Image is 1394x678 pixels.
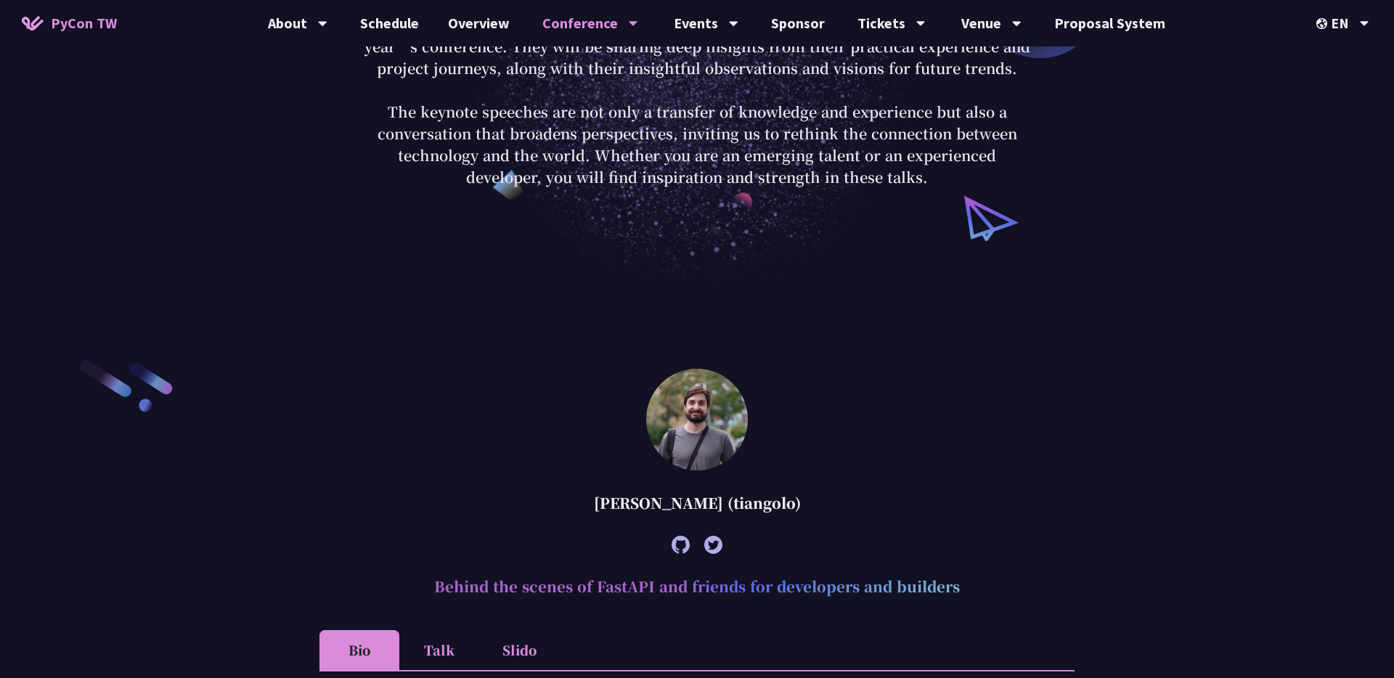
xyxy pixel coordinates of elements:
img: Home icon of PyCon TW 2025 [22,16,44,30]
span: PyCon TW [51,12,117,34]
li: Slido [479,630,559,670]
li: Bio [319,630,399,670]
li: Talk [399,630,479,670]
img: Sebastián Ramírez (tiangolo) [646,369,748,470]
img: Locale Icon [1316,18,1331,29]
div: [PERSON_NAME] (tiangolo) [319,481,1075,525]
a: PyCon TW [7,5,131,41]
p: We invite influential speakers from around the world to serve as our keynote guests at this year’... [359,14,1035,188]
h2: Behind the scenes of FastAPI and friends for developers and builders [319,565,1075,608]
